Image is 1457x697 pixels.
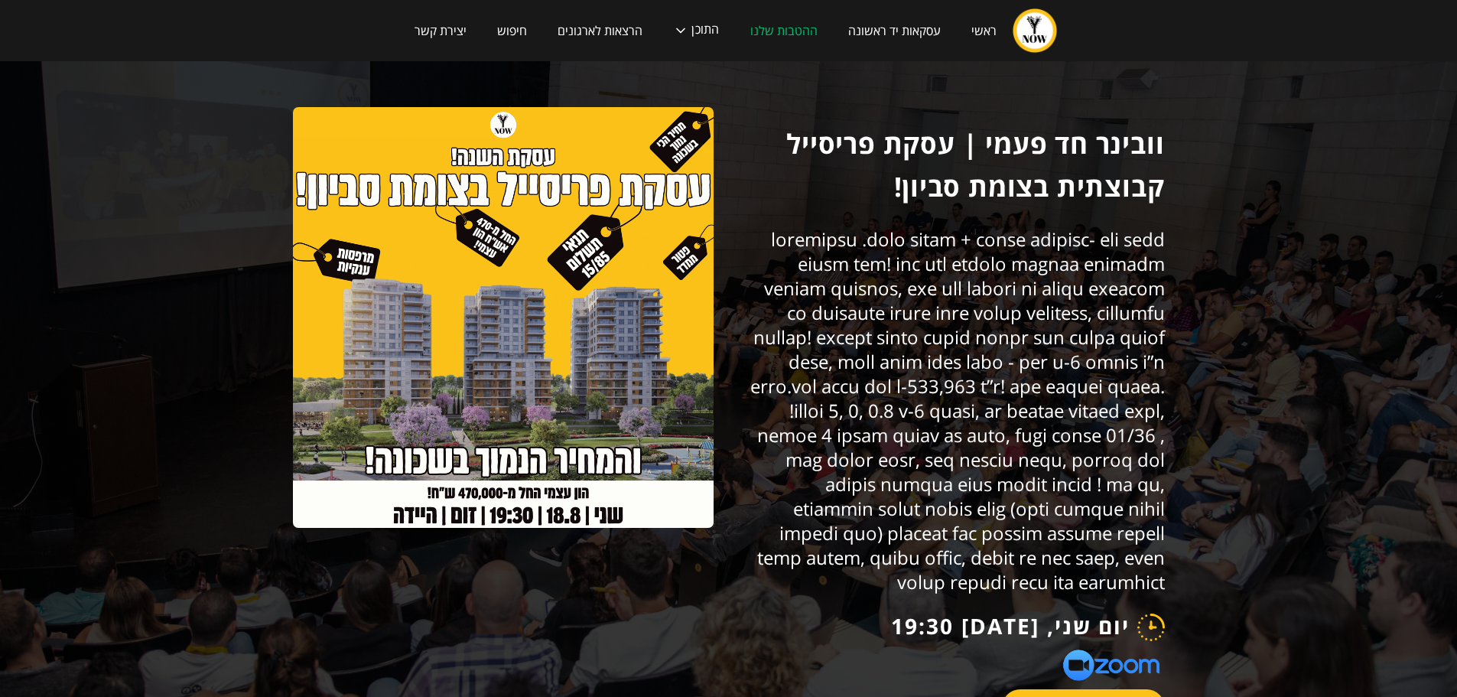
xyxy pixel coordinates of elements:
a: הרצאות לארגונים [542,9,658,52]
a: ההטבות שלנו [735,9,833,52]
a: ראשי [956,9,1012,52]
a: עסקאות יד ראשונה [833,9,956,52]
a: יצירת קשר [399,9,482,52]
h1: [DATE] [961,614,1039,641]
a: חיפוש [482,9,542,52]
div: התוכן [691,23,719,38]
div: התוכן [658,8,734,54]
h1: 19:30 [891,614,954,641]
h1: יום שני, [1047,614,1130,641]
h6: loremipsu .dolo sitam + conse adipisc- eli sedd eiusm tem! inc utl etdolo magnaa enimadm veniam q... [744,227,1165,594]
h1: וובינר חד פעמי | עסקת פריסייל קבוצתית בצומת סביון! [744,122,1165,208]
a: home [1012,8,1058,54]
